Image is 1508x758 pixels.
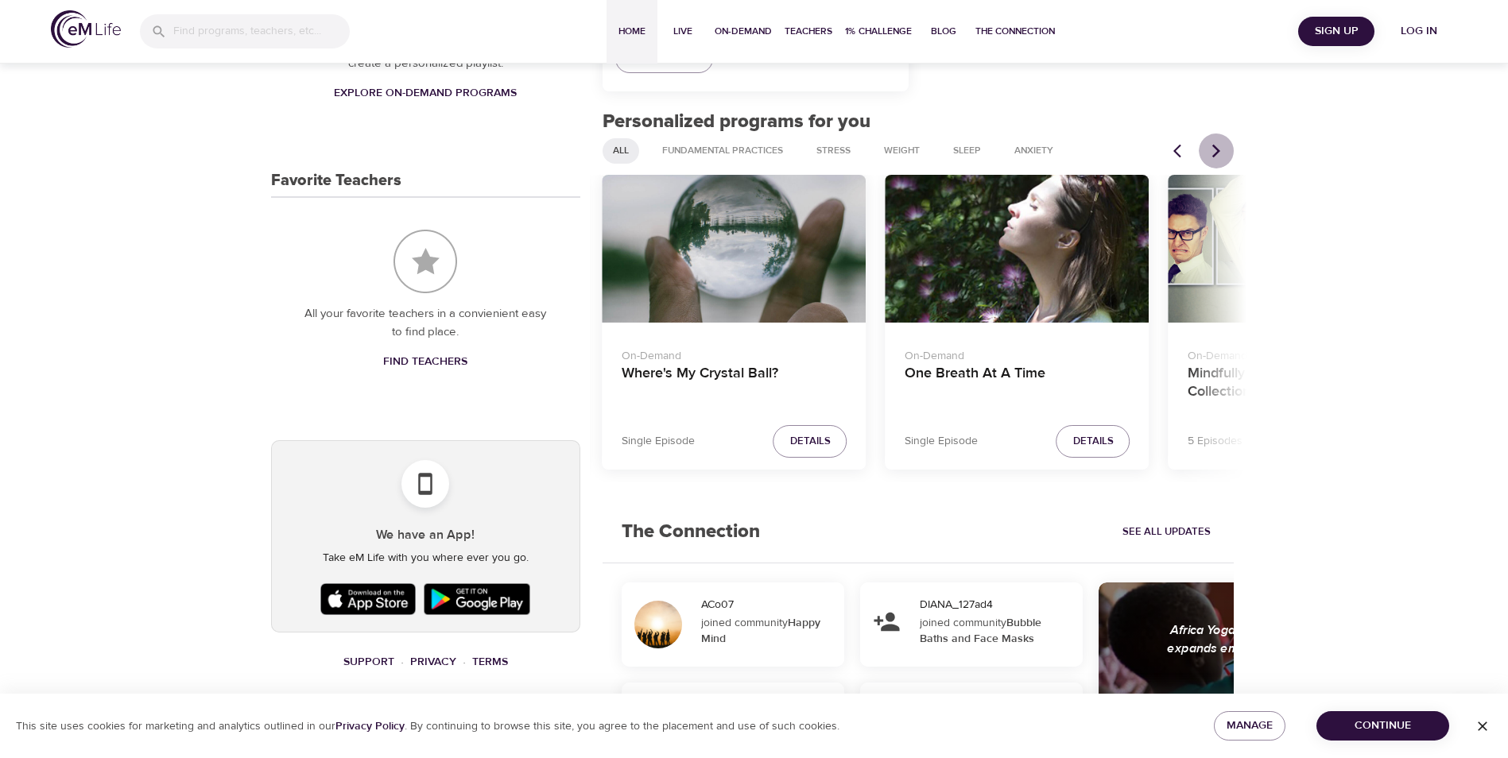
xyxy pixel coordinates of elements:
[920,615,1072,647] div: joined community
[622,365,847,403] h4: Where's My Crystal Ball?
[383,352,467,372] span: Find Teachers
[905,365,1130,403] h4: One Breath At A Time
[410,655,456,669] a: Privacy
[1304,21,1368,41] span: Sign Up
[285,527,567,543] h5: We have an App!
[1199,133,1234,168] button: Next items
[1188,365,1413,403] h4: Mindfully Managing Anxiety Collection
[1122,523,1211,541] span: See All Updates
[472,655,508,669] a: Terms
[807,144,860,157] span: Stress
[701,616,820,646] strong: Happy Mind
[603,110,1235,133] h2: Personalized programs for you
[920,597,1076,613] div: DIANA_127ad4
[1188,433,1242,450] p: 5 Episodes
[1073,432,1114,451] span: Details
[1056,425,1130,458] button: Details
[303,305,549,341] p: All your favorite teachers in a convienient easy to find place.
[173,14,350,48] input: Find programs, teachers, etc...
[613,23,651,40] span: Home
[1155,621,1503,676] div: Africa Yoga Project educates, empowers, elevates and expands employability for [DEMOGRAPHIC_DATA]...
[905,433,978,450] p: Single Episode
[603,501,779,563] h2: The Connection
[401,652,404,673] li: ·
[1169,175,1432,323] button: Mindfully Managing Anxiety Collection
[1005,144,1063,157] span: Anxiety
[920,616,1041,646] strong: Bubble Baths and Face Masks
[874,144,929,157] span: Weight
[603,175,866,323] button: Where's My Crystal Ball?
[1188,342,1413,365] p: On-Demand
[1387,21,1451,41] span: Log in
[1381,17,1457,46] button: Log in
[463,652,466,673] li: ·
[334,83,517,103] span: Explore On-Demand Programs
[925,23,963,40] span: Blog
[874,138,930,164] div: Weight
[335,719,405,733] a: Privacy Policy
[271,652,580,673] nav: breadcrumb
[1118,520,1215,544] a: See All Updates
[1298,17,1374,46] button: Sign Up
[886,175,1149,323] button: One Breath At A Time
[603,138,639,164] div: All
[806,138,861,164] div: Stress
[790,432,831,451] span: Details
[622,342,847,365] p: On-Demand
[343,655,394,669] a: Support
[1316,711,1449,741] button: Continue
[1214,711,1285,741] button: Manage
[701,615,834,647] div: joined community
[1227,716,1273,736] span: Manage
[773,425,847,458] button: Details
[603,144,638,157] span: All
[377,347,474,377] a: Find Teachers
[393,230,457,293] img: Favorite Teachers
[285,550,567,567] p: Take eM Life with you where ever you go.
[664,23,702,40] span: Live
[271,172,401,190] h3: Favorite Teachers
[328,79,523,108] a: Explore On-Demand Programs
[845,23,912,40] span: 1% Challenge
[652,138,793,164] div: Fundamental Practices
[316,579,420,619] img: Apple App Store
[975,23,1055,40] span: The Connection
[1329,716,1436,736] span: Continue
[51,10,121,48] img: logo
[701,597,838,613] div: ACo07
[653,144,793,157] span: Fundamental Practices
[622,433,695,450] p: Single Episode
[943,138,991,164] div: Sleep
[715,23,772,40] span: On-Demand
[1004,138,1064,164] div: Anxiety
[1164,133,1199,168] button: Previous items
[944,144,990,157] span: Sleep
[420,579,534,619] img: Google Play Store
[905,342,1130,365] p: On-Demand
[785,23,832,40] span: Teachers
